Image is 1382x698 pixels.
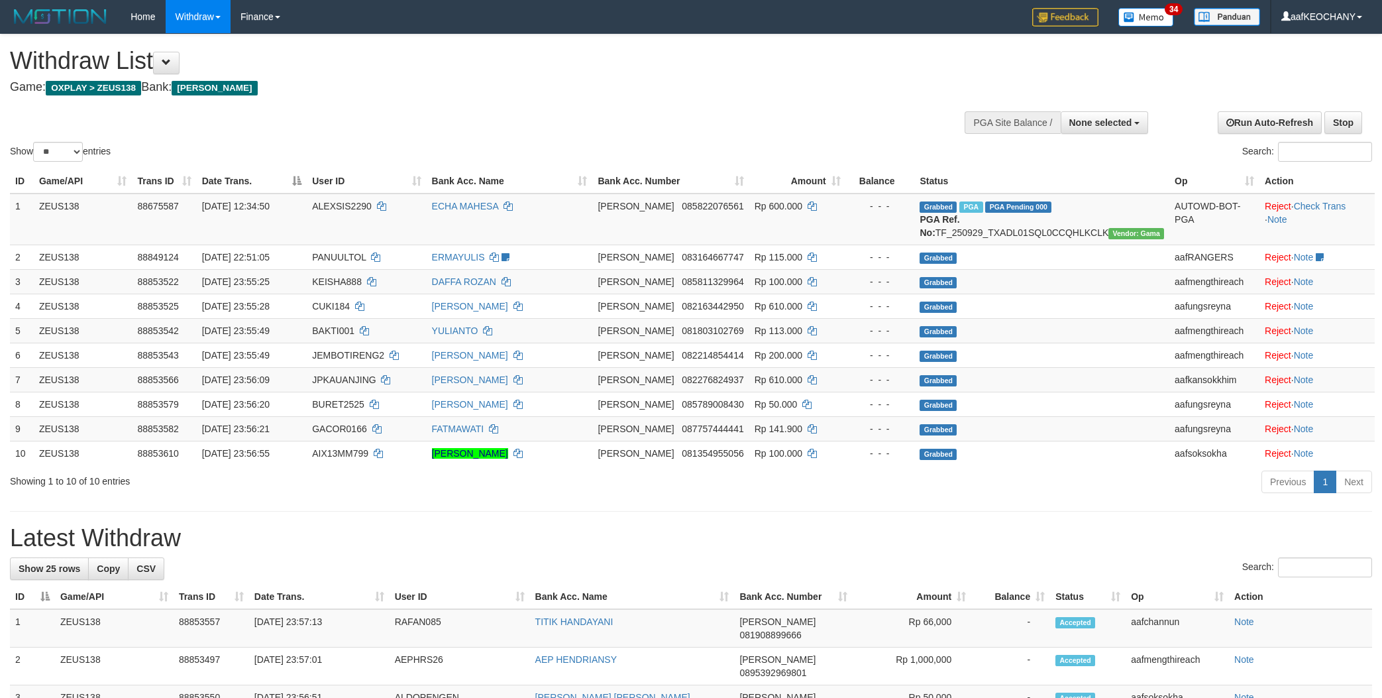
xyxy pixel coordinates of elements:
[853,609,971,648] td: Rp 66,000
[1294,276,1314,287] a: Note
[853,648,971,685] td: Rp 1,000,000
[432,375,508,385] a: [PERSON_NAME]
[19,563,80,574] span: Show 25 rows
[202,301,270,312] span: [DATE] 23:55:28
[920,214,959,238] b: PGA Ref. No:
[390,648,530,685] td: AEPHRS26
[136,563,156,574] span: CSV
[249,585,390,609] th: Date Trans.: activate to sort column ascending
[312,448,368,459] span: AIX13MM799
[432,276,496,287] a: DAFFA ROZAN
[682,399,743,410] span: Copy 085789008430 to clipboard
[1294,201,1346,211] a: Check Trans
[34,367,133,392] td: ZEUS138
[920,449,957,460] span: Grabbed
[1218,111,1322,134] a: Run Auto-Refresh
[432,424,484,434] a: FATMAWATI
[1278,557,1372,577] input: Search:
[851,275,910,288] div: - - -
[1169,318,1259,343] td: aafmengthireach
[1278,142,1372,162] input: Search:
[971,648,1050,685] td: -
[97,563,120,574] span: Copy
[1267,214,1287,225] a: Note
[55,648,174,685] td: ZEUS138
[739,630,801,640] span: Copy 081908899666 to clipboard
[682,301,743,312] span: Copy 082163442950 to clipboard
[1259,416,1375,441] td: ·
[598,399,674,410] span: [PERSON_NAME]
[598,201,674,211] span: [PERSON_NAME]
[10,245,34,269] td: 2
[1259,169,1375,194] th: Action
[755,375,802,385] span: Rp 610.000
[535,654,617,665] a: AEP HENDRIANSY
[749,169,846,194] th: Amount: activate to sort column ascending
[682,375,743,385] span: Copy 082276824937 to clipboard
[432,201,498,211] a: ECHA MAHESA
[10,81,908,94] h4: Game: Bank:
[137,252,178,262] span: 88849124
[1126,609,1229,648] td: aafchannun
[1294,301,1314,312] a: Note
[920,326,957,337] span: Grabbed
[971,585,1050,609] th: Balance: activate to sort column ascending
[682,252,743,262] span: Copy 083164667747 to clipboard
[914,194,1169,245] td: TF_250929_TXADL01SQL0CCQHLKCLK
[851,373,910,386] div: - - -
[172,81,257,95] span: [PERSON_NAME]
[249,648,390,685] td: [DATE] 23:57:01
[1294,325,1314,336] a: Note
[920,424,957,436] span: Grabbed
[1324,111,1362,134] a: Stop
[739,616,816,627] span: [PERSON_NAME]
[1261,471,1314,493] a: Previous
[312,399,364,410] span: BURET2525
[914,169,1169,194] th: Status
[1234,654,1254,665] a: Note
[10,343,34,367] td: 6
[846,169,915,194] th: Balance
[202,325,270,336] span: [DATE] 23:55:49
[1061,111,1149,134] button: None selected
[1294,350,1314,361] a: Note
[1314,471,1336,493] a: 1
[202,252,270,262] span: [DATE] 22:51:05
[137,301,178,312] span: 88853525
[432,350,508,361] a: [PERSON_NAME]
[682,201,743,211] span: Copy 085822076561 to clipboard
[10,585,55,609] th: ID: activate to sort column descending
[755,325,802,336] span: Rp 113.000
[202,350,270,361] span: [DATE] 23:55:49
[739,654,816,665] span: [PERSON_NAME]
[34,392,133,416] td: ZEUS138
[202,276,270,287] span: [DATE] 23:55:25
[535,616,613,627] a: TITIK HANDAYANI
[851,398,910,411] div: - - -
[137,276,178,287] span: 88853522
[851,324,910,337] div: - - -
[1265,399,1291,410] a: Reject
[985,202,1051,213] span: PGA Pending
[1165,3,1183,15] span: 34
[1265,276,1291,287] a: Reject
[1259,343,1375,367] td: ·
[1169,245,1259,269] td: aafRANGERS
[312,350,384,361] span: JEMBOTIRENG2
[137,375,178,385] span: 88853566
[34,318,133,343] td: ZEUS138
[1242,142,1372,162] label: Search:
[682,448,743,459] span: Copy 081354955056 to clipboard
[1265,252,1291,262] a: Reject
[755,252,802,262] span: Rp 115.000
[755,448,802,459] span: Rp 100.000
[10,441,34,465] td: 10
[202,399,270,410] span: [DATE] 23:56:20
[598,424,674,434] span: [PERSON_NAME]
[920,400,957,411] span: Grabbed
[920,253,957,264] span: Grabbed
[1336,471,1372,493] a: Next
[1234,616,1254,627] a: Note
[10,367,34,392] td: 7
[1265,325,1291,336] a: Reject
